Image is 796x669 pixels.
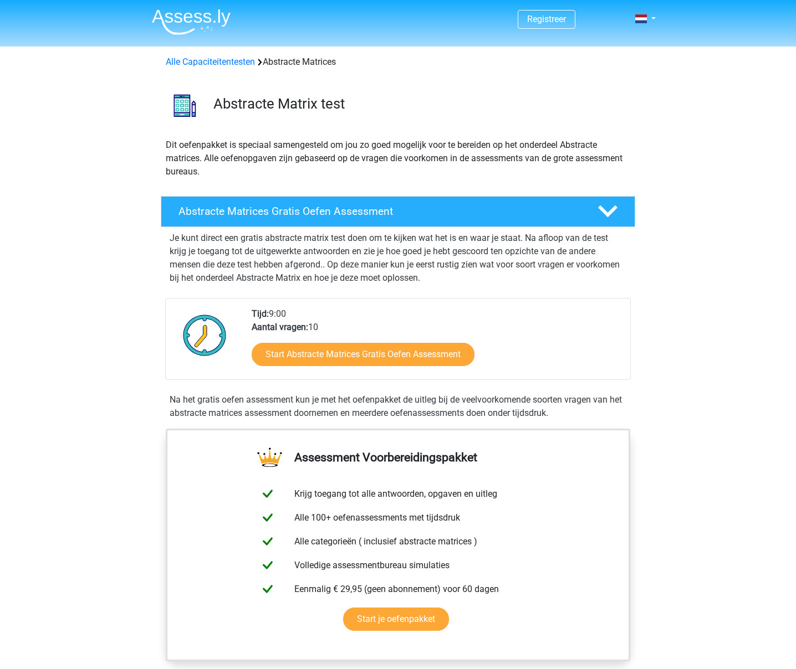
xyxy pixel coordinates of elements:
div: Abstracte Matrices [161,55,635,69]
a: Registreer [527,14,566,24]
a: Start Abstracte Matrices Gratis Oefen Assessment [252,343,474,366]
img: Assessly [152,9,231,35]
img: abstracte matrices [161,82,208,129]
h4: Abstracte Matrices Gratis Oefen Assessment [178,205,580,218]
p: Dit oefenpakket is speciaal samengesteld om jou zo goed mogelijk voor te bereiden op het onderdee... [166,138,630,178]
b: Tijd: [252,308,269,319]
b: Aantal vragen: [252,322,308,332]
p: Je kunt direct een gratis abstracte matrix test doen om te kijken wat het is en waar je staat. Na... [170,231,626,285]
div: Na het gratis oefen assessment kun je met het oefenpakket de uitleg bij de veelvoorkomende soorte... [165,393,631,420]
h3: Abstracte Matrix test [213,95,626,112]
img: Klok [177,307,233,363]
a: Alle Capaciteitentesten [166,56,255,67]
a: Abstracte Matrices Gratis Oefen Assessment [156,196,640,227]
a: Start je oefenpakket [343,608,449,631]
div: 9:00 10 [243,307,630,379]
